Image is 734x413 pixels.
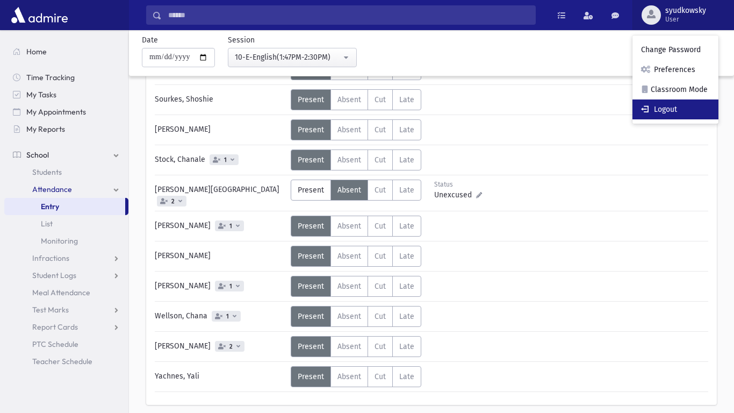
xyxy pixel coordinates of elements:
[665,15,706,24] span: User
[32,167,62,177] span: Students
[298,282,324,291] span: Present
[32,184,72,194] span: Attendance
[375,125,386,134] span: Cut
[4,284,128,301] a: Meal Attendance
[4,163,128,181] a: Students
[4,181,128,198] a: Attendance
[41,236,78,246] span: Monitoring
[298,252,324,261] span: Present
[4,146,128,163] a: School
[4,336,128,353] a: PTC Schedule
[434,189,476,201] span: Unexcused
[32,322,78,332] span: Report Cards
[298,95,324,104] span: Present
[399,222,414,231] span: Late
[26,107,86,117] span: My Appointments
[665,6,706,15] span: syudkowsky
[375,342,386,351] span: Cut
[291,216,421,237] div: AttTypes
[298,372,324,381] span: Present
[149,306,291,327] div: Wellson, Chana
[337,222,361,231] span: Absent
[291,276,421,297] div: AttTypes
[4,232,128,250] a: Monitoring
[32,253,69,263] span: Infractions
[228,48,357,67] button: 10-E-English(1:47PM-2:30PM)
[149,216,291,237] div: [PERSON_NAME]
[26,47,47,56] span: Home
[4,86,128,103] a: My Tasks
[291,336,421,357] div: AttTypes
[26,150,49,160] span: School
[291,366,421,387] div: AttTypes
[149,366,291,387] div: Yachnes, Yali
[228,34,255,46] label: Session
[434,180,482,189] div: Status
[337,312,361,321] span: Absent
[149,149,291,170] div: Stock, Chanale
[337,95,361,104] span: Absent
[227,343,235,350] span: 2
[222,156,229,163] span: 1
[4,267,128,284] a: Student Logs
[291,119,421,140] div: AttTypes
[9,4,70,26] img: AdmirePro
[375,252,386,261] span: Cut
[399,312,414,321] span: Late
[149,89,291,110] div: Sourkes, Shoshie
[375,95,386,104] span: Cut
[337,342,361,351] span: Absent
[291,306,421,327] div: AttTypes
[399,125,414,134] span: Late
[4,353,128,370] a: Teacher Schedule
[26,90,56,99] span: My Tasks
[375,282,386,291] span: Cut
[4,103,128,120] a: My Appointments
[149,180,291,206] div: [PERSON_NAME][GEOGRAPHIC_DATA]
[26,124,65,134] span: My Reports
[142,34,158,46] label: Date
[298,125,324,134] span: Present
[337,282,361,291] span: Absent
[298,155,324,165] span: Present
[41,202,59,211] span: Entry
[149,119,291,140] div: [PERSON_NAME]
[399,95,414,104] span: Late
[337,252,361,261] span: Absent
[632,80,718,99] a: Classroom Mode
[4,198,125,215] a: Entry
[298,342,324,351] span: Present
[26,73,75,82] span: Time Tracking
[32,339,78,349] span: PTC Schedule
[162,5,535,25] input: Search
[4,318,128,336] a: Report Cards
[298,312,324,321] span: Present
[399,155,414,165] span: Late
[337,186,361,195] span: Absent
[375,312,386,321] span: Cut
[291,180,421,201] div: AttTypes
[337,125,361,134] span: Absent
[4,301,128,318] a: Test Marks
[399,252,414,261] span: Late
[375,186,386,195] span: Cut
[632,40,718,60] a: Change Password
[41,219,53,229] span: List
[32,270,76,280] span: Student Logs
[32,305,69,315] span: Test Marks
[375,222,386,231] span: Cut
[298,186,324,195] span: Present
[375,155,386,165] span: Cut
[224,313,231,320] span: 1
[32,288,90,297] span: Meal Attendance
[149,336,291,357] div: [PERSON_NAME]
[337,155,361,165] span: Absent
[291,89,421,110] div: AttTypes
[4,215,128,232] a: List
[149,246,291,267] div: [PERSON_NAME]
[291,246,421,267] div: AttTypes
[4,250,128,267] a: Infractions
[169,198,177,205] span: 2
[227,283,234,290] span: 1
[399,186,414,195] span: Late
